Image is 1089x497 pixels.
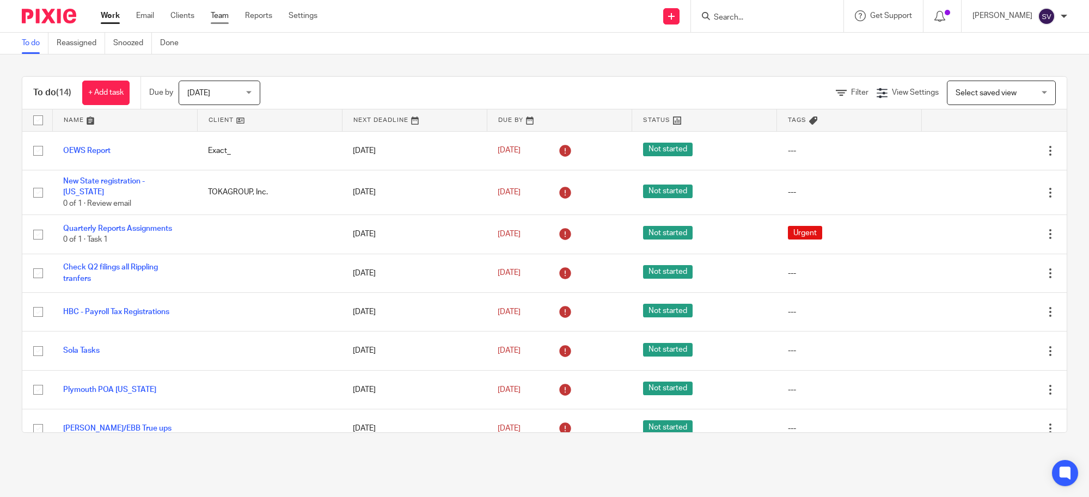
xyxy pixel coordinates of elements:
span: [DATE] [498,269,521,277]
span: Filter [851,89,868,96]
a: Reports [245,10,272,21]
h1: To do [33,87,71,99]
span: 0 of 1 · Review email [63,200,131,207]
span: Not started [643,382,693,395]
span: Urgent [788,226,822,240]
span: Get Support [870,12,912,20]
span: Not started [643,185,693,198]
div: --- [788,268,911,279]
a: Settings [289,10,317,21]
span: Not started [643,343,693,357]
td: [DATE] [342,370,487,409]
td: TOKAGROUP, Inc. [197,170,342,214]
a: Email [136,10,154,21]
span: Not started [643,265,693,279]
img: Pixie [22,9,76,23]
span: Tags [788,117,806,123]
div: --- [788,306,911,317]
span: [DATE] [498,347,521,354]
span: View Settings [892,89,939,96]
td: [DATE] [342,409,487,448]
span: [DATE] [498,188,521,196]
span: Not started [643,304,693,317]
a: [PERSON_NAME]/EBB True ups [63,425,172,432]
td: [DATE] [342,170,487,214]
div: --- [788,187,911,198]
a: Done [160,33,187,54]
span: Select saved view [956,89,1017,97]
td: [DATE] [342,215,487,254]
a: Snoozed [113,33,152,54]
p: [PERSON_NAME] [972,10,1032,21]
span: Not started [643,420,693,434]
a: To do [22,33,48,54]
td: [DATE] [342,292,487,331]
a: New State registration - [US_STATE] [63,177,145,196]
div: --- [788,423,911,434]
span: [DATE] [498,386,521,394]
a: Work [101,10,120,21]
span: Not started [643,143,693,156]
span: [DATE] [498,425,521,432]
span: Not started [643,226,693,240]
a: Quarterly Reports Assignments [63,225,172,232]
span: [DATE] [498,308,521,316]
div: --- [788,384,911,395]
div: --- [788,345,911,356]
a: + Add task [82,81,130,105]
a: Plymouth POA [US_STATE] [63,386,156,394]
span: [DATE] [187,89,210,97]
a: HBC - Payroll Tax Registrations [63,308,169,316]
span: [DATE] [498,230,521,238]
a: Clients [170,10,194,21]
div: --- [788,145,911,156]
td: [DATE] [342,332,487,370]
span: 0 of 1 · Task 1 [63,236,108,243]
p: Due by [149,87,173,98]
input: Search [713,13,811,23]
a: Reassigned [57,33,105,54]
span: [DATE] [498,147,521,155]
td: [DATE] [342,131,487,170]
img: svg%3E [1038,8,1055,25]
a: Sola Tasks [63,347,100,354]
span: (14) [56,88,71,97]
a: OEWS Report [63,147,111,155]
td: Exact_ [197,131,342,170]
td: [DATE] [342,254,487,292]
a: Check Q2 filings all Rippling tranfers [63,263,158,282]
a: Team [211,10,229,21]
